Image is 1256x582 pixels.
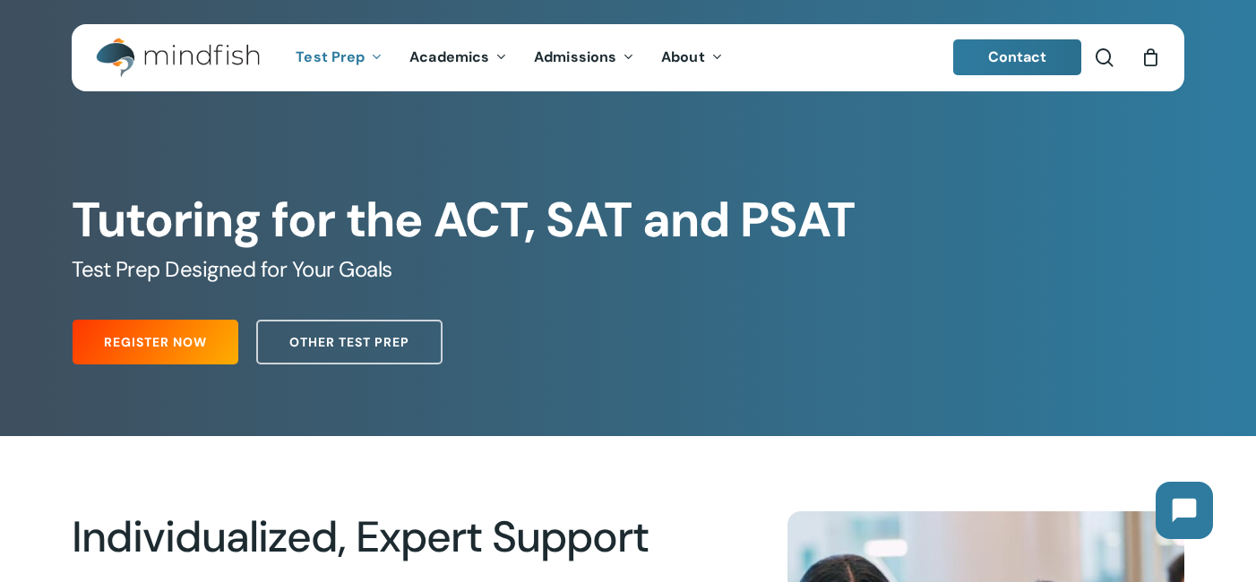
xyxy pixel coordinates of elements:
span: Contact [988,47,1047,66]
span: Test Prep [296,47,365,66]
a: About [648,50,736,65]
a: Register Now [73,320,238,364]
a: Academics [396,50,520,65]
h2: Individualized, Expert Support [72,511,663,563]
nav: Main Menu [282,24,736,91]
span: Register Now [104,333,207,351]
a: Cart [1140,47,1160,67]
a: Test Prep [282,50,396,65]
a: Other Test Prep [256,320,443,364]
a: Admissions [520,50,648,65]
span: About [661,47,705,66]
span: Other Test Prep [289,333,409,351]
h5: Test Prep Designed for Your Goals [72,255,1184,284]
header: Main Menu [72,24,1184,91]
h1: Tutoring for the ACT, SAT and PSAT [72,192,1184,249]
span: Academics [409,47,489,66]
a: Contact [953,39,1082,75]
span: Admissions [534,47,616,66]
iframe: Chatbot [1138,464,1231,557]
